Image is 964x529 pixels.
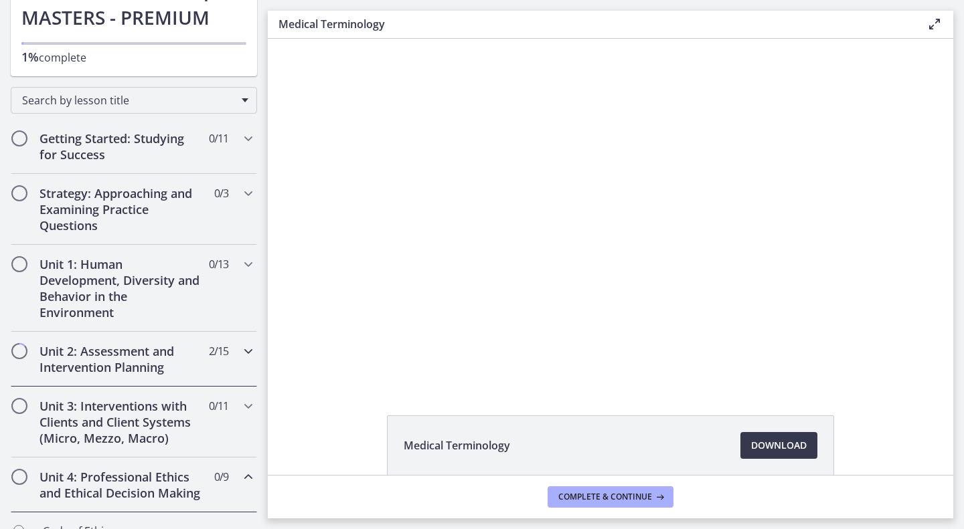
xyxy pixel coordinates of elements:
iframe: Video Lesson [268,39,953,385]
span: Download [751,437,807,453]
span: 0 / 13 [209,256,228,272]
h2: Unit 2: Assessment and Intervention Planning [39,343,203,375]
span: 0 / 9 [214,469,228,485]
h2: Unit 4: Professional Ethics and Ethical Decision Making [39,469,203,501]
a: Download [740,432,817,459]
span: 1% [21,49,39,65]
h2: Getting Started: Studying for Success [39,130,203,163]
div: Search by lesson title [11,87,257,114]
span: Complete & continue [558,492,652,502]
p: complete [21,49,246,66]
span: Medical Terminology [404,437,510,453]
span: 0 / 11 [209,130,228,146]
h2: Unit 3: Interventions with Clients and Client Systems (Micro, Mezzo, Macro) [39,398,203,446]
h2: Unit 1: Human Development, Diversity and Behavior in the Environment [39,256,203,320]
span: 2 / 15 [209,343,228,359]
button: Complete & continue [548,486,673,508]
span: 0 / 3 [214,185,228,201]
h3: Medical Terminology [278,16,905,32]
span: 0 / 11 [209,398,228,414]
span: Search by lesson title [22,93,235,108]
h2: Strategy: Approaching and Examining Practice Questions [39,185,203,233]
